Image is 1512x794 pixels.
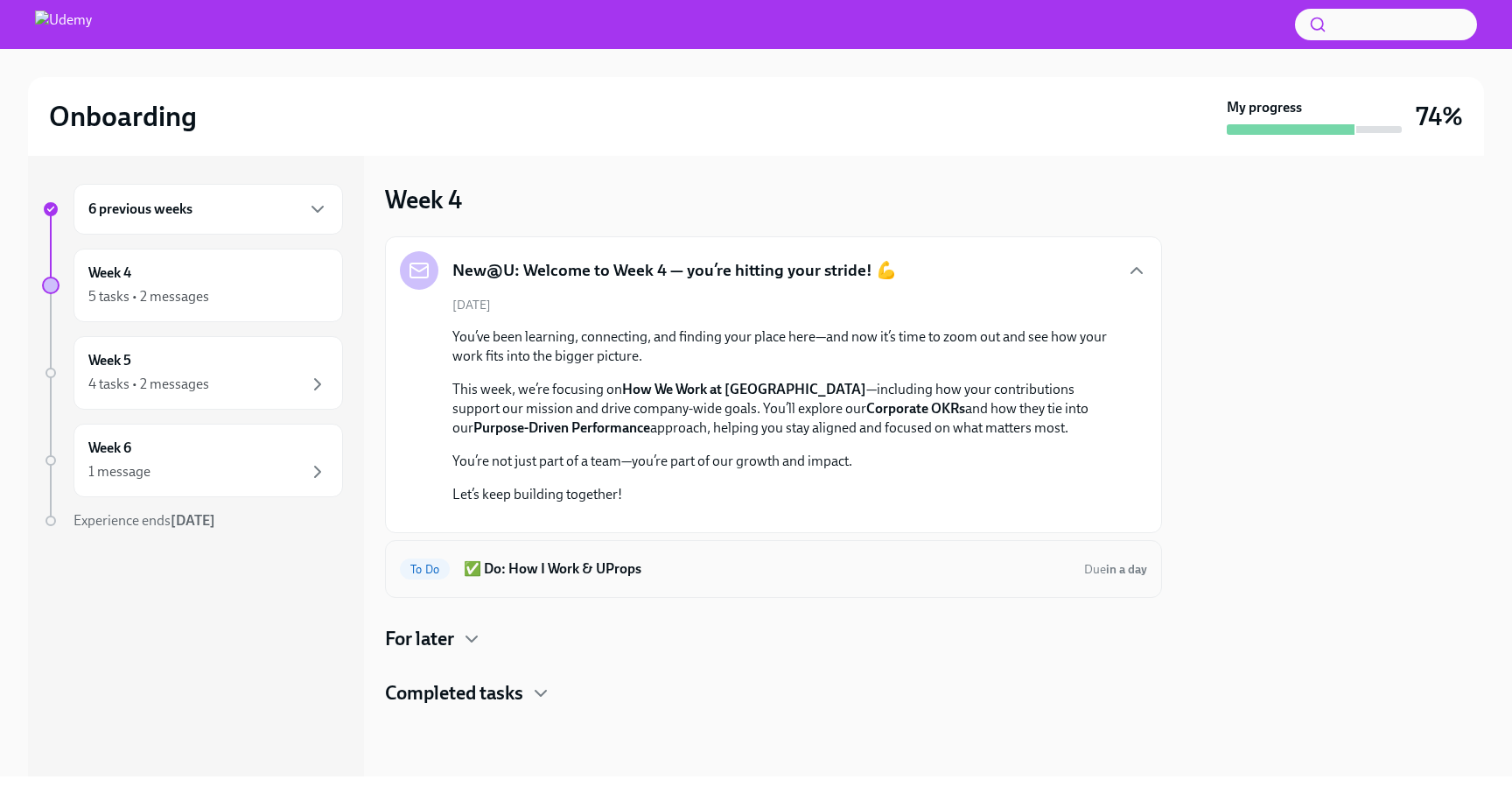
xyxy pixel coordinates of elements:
div: For later [385,626,1162,652]
a: Week 45 tasks • 2 messages [42,249,343,322]
span: Experience ends [73,512,215,529]
div: 5 tasks • 2 messages [88,287,209,306]
h2: Onboarding [49,99,197,134]
a: Week 61 message [42,424,343,497]
div: Completed tasks [385,680,1162,706]
span: To Do [400,563,450,576]
h3: 74% [1416,101,1463,132]
strong: Purpose-Driven Performance [473,419,650,436]
h6: 6 previous weeks [88,200,192,219]
h6: ✅ Do: How I Work & UProps [464,559,1070,579]
p: Let’s keep building together! [452,485,1119,504]
p: You’ve been learning, connecting, and finding your place here—and now it’s time to zoom out and s... [452,327,1119,366]
div: 6 previous weeks [73,184,343,235]
h4: Completed tasks [385,680,523,706]
span: [DATE] [452,297,491,313]
span: October 4th, 2025 10:00 [1084,561,1147,578]
a: To Do✅ Do: How I Work & UPropsDuein a day [400,555,1147,583]
strong: [DATE] [171,512,215,529]
h5: New@U: Welcome to Week 4 — you’re hitting your stride! 💪 [452,259,897,282]
p: This week, we’re focusing on —including how your contributions support our mission and drive comp... [452,380,1119,438]
strong: Corporate OKRs [866,400,965,417]
h3: Week 4 [385,184,462,215]
div: 4 tasks • 2 messages [88,375,209,394]
h6: Week 6 [88,439,131,458]
span: Due [1084,562,1147,577]
h4: For later [385,626,454,652]
p: You’re not just part of a team—you’re part of our growth and impact. [452,452,1119,471]
strong: in a day [1106,562,1147,577]
div: 1 message [88,462,150,481]
strong: How We Work at [GEOGRAPHIC_DATA] [622,381,866,397]
h6: Week 5 [88,351,131,370]
img: Udemy [35,11,92,39]
strong: My progress [1227,98,1302,117]
a: Week 54 tasks • 2 messages [42,336,343,410]
h6: Week 4 [88,263,131,283]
